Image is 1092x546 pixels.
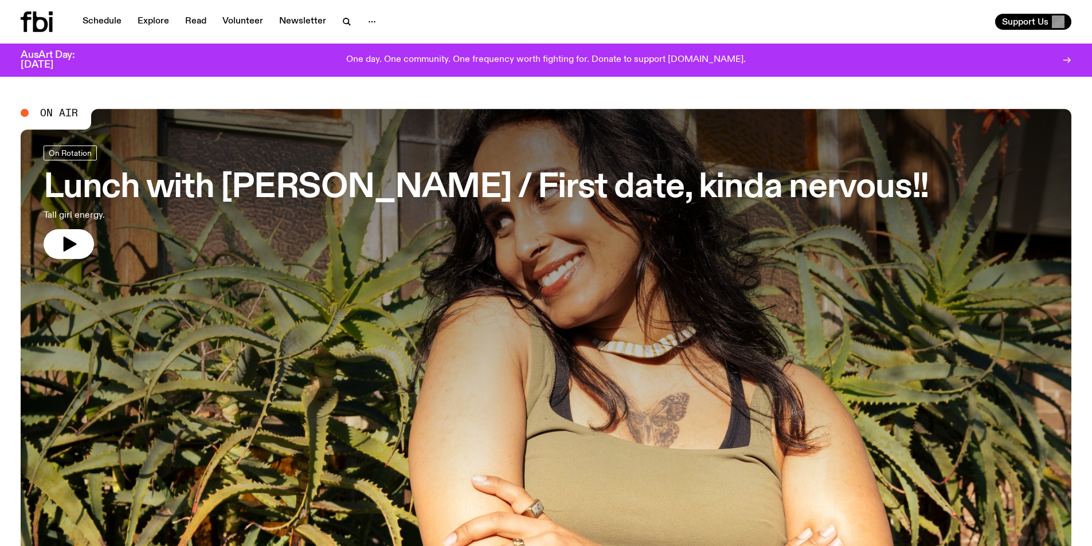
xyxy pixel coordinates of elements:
[131,14,176,30] a: Explore
[995,14,1071,30] button: Support Us
[272,14,333,30] a: Newsletter
[76,14,128,30] a: Schedule
[44,146,97,160] a: On Rotation
[49,148,92,157] span: On Rotation
[1002,17,1048,27] span: Support Us
[21,50,94,70] h3: AusArt Day: [DATE]
[44,146,929,259] a: Lunch with [PERSON_NAME] / First date, kinda nervous!!Tall girl energy.
[44,172,929,204] h3: Lunch with [PERSON_NAME] / First date, kinda nervous!!
[216,14,270,30] a: Volunteer
[44,209,337,222] p: Tall girl energy.
[346,55,746,65] p: One day. One community. One frequency worth fighting for. Donate to support [DOMAIN_NAME].
[40,108,78,118] span: On Air
[178,14,213,30] a: Read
